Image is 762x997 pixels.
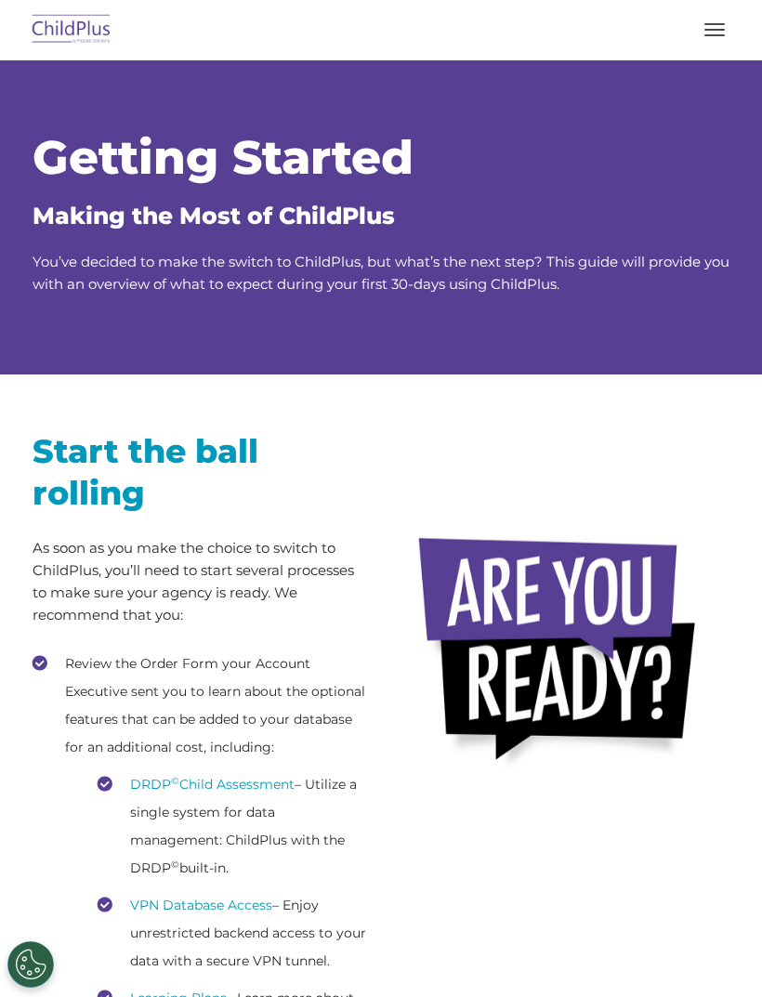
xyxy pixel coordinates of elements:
[171,775,179,787] sup: ©
[98,770,367,882] li: – Utilize a single system for data management: ChildPlus with the DRDP built-in.
[449,796,762,997] iframe: Chat Widget
[28,8,115,52] img: ChildPlus by Procare Solutions
[130,776,295,793] a: DRDP©Child Assessment
[171,859,179,871] sup: ©
[98,891,367,975] li: – Enjoy unrestricted backend access to your data with a secure VPN tunnel.
[130,897,272,913] a: VPN Database Access
[33,537,367,626] p: As soon as you make the choice to switch to ChildPlus, you’ll need to start several processes to ...
[33,253,729,293] span: You’ve decided to make the switch to ChildPlus, but what’s the next step? This guide will provide...
[33,129,414,186] span: Getting Started
[7,941,54,988] button: Cookies Settings
[33,430,367,514] h2: Start the ball rolling
[33,202,395,230] span: Making the Most of ChildPlus
[409,523,716,783] img: areyouready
